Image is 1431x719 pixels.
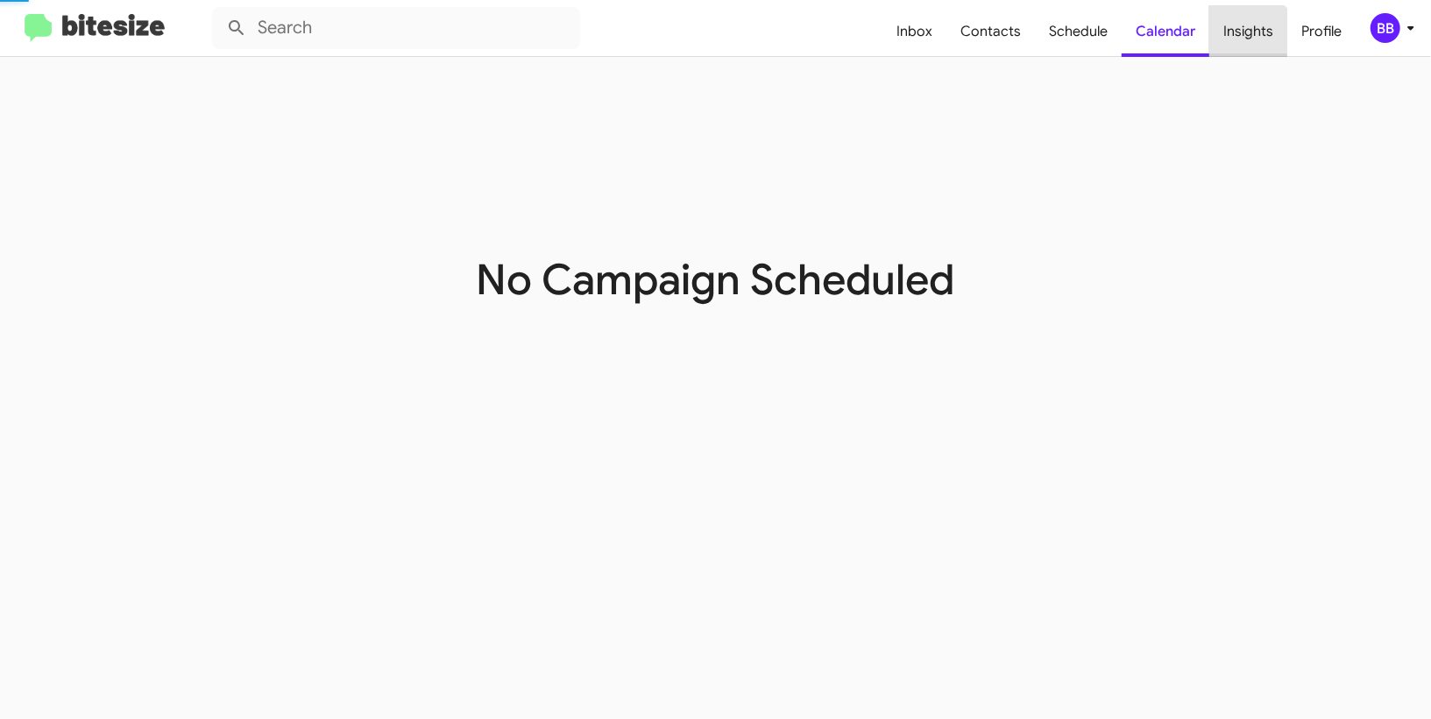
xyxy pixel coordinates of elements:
a: Profile [1287,6,1356,57]
a: Inbox [882,6,946,57]
input: Search [212,7,580,49]
a: Insights [1209,6,1287,57]
a: Schedule [1035,6,1122,57]
a: Calendar [1122,6,1209,57]
a: Contacts [946,6,1035,57]
button: BB [1356,13,1412,43]
div: BB [1371,13,1400,43]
